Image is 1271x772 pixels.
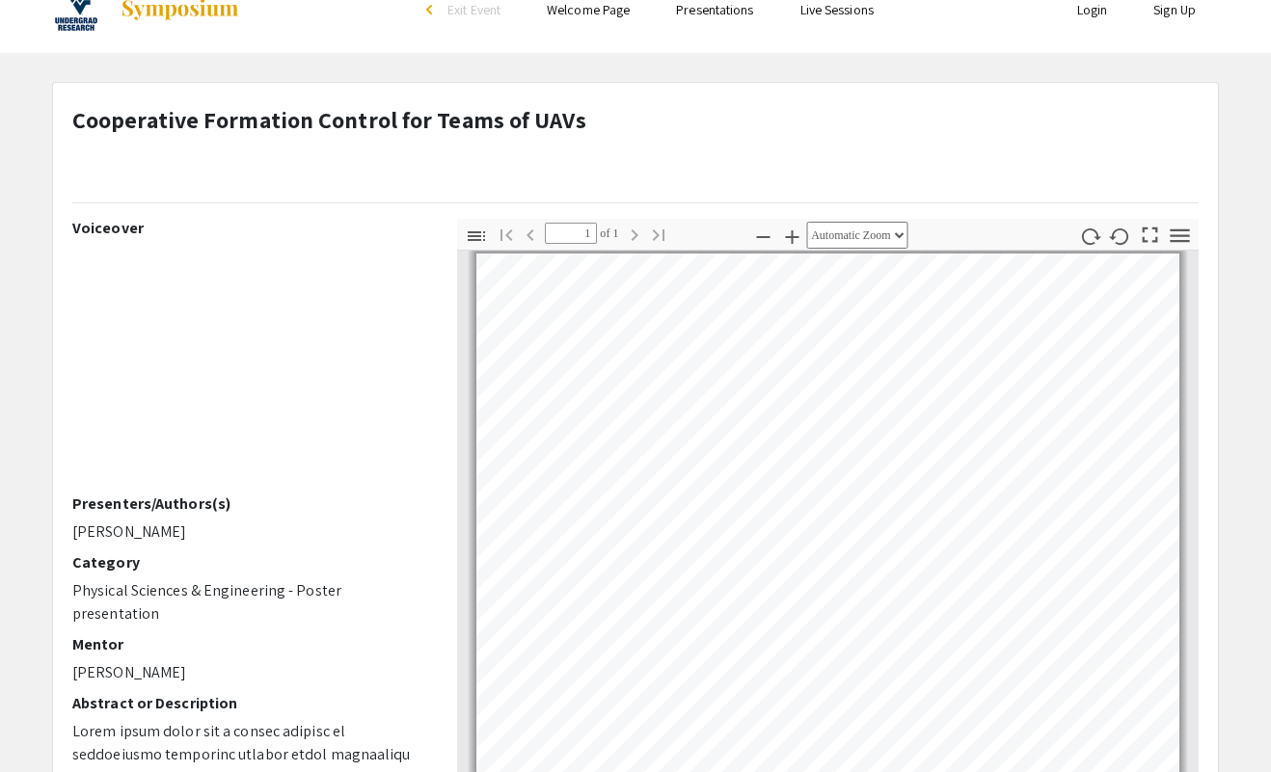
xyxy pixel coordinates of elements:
[460,222,493,250] button: Toggle Sidebar
[72,635,428,653] h2: Mentor
[490,220,523,248] button: Go to First Page
[618,220,651,248] button: Next Page
[547,1,630,18] a: Welcome Page
[72,694,428,712] h2: Abstract or Description
[72,219,428,237] h2: Voiceover
[72,661,428,684] p: [PERSON_NAME]
[746,222,779,250] button: Zoom Out
[1077,1,1108,18] a: Login
[72,245,428,494] iframe: sureFinal
[447,1,500,18] span: Exit Event
[72,553,428,572] h2: Category
[1134,219,1167,247] button: Switch to Presentation Mode
[14,685,82,758] iframe: Chat
[1153,1,1196,18] a: Sign Up
[72,494,428,513] h2: Presenters/Authors(s)
[514,220,547,248] button: Previous Page
[597,223,619,244] span: of 1
[72,104,586,135] strong: Cooperative Formation Control for Teams of UAVs
[800,1,874,18] a: Live Sessions
[72,520,428,544] p: [PERSON_NAME]
[72,579,428,626] p: Physical Sciences & Engineering - Poster presentation
[775,222,808,250] button: Zoom In
[545,223,597,244] input: Page
[1164,222,1197,250] button: Tools
[426,4,438,15] div: arrow_back_ios
[1074,222,1107,250] button: Rotate Clockwise
[642,220,675,248] button: Go to Last Page
[806,222,907,249] select: Zoom
[1104,222,1137,250] button: Rotate Counterclockwise
[676,1,753,18] a: Presentations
